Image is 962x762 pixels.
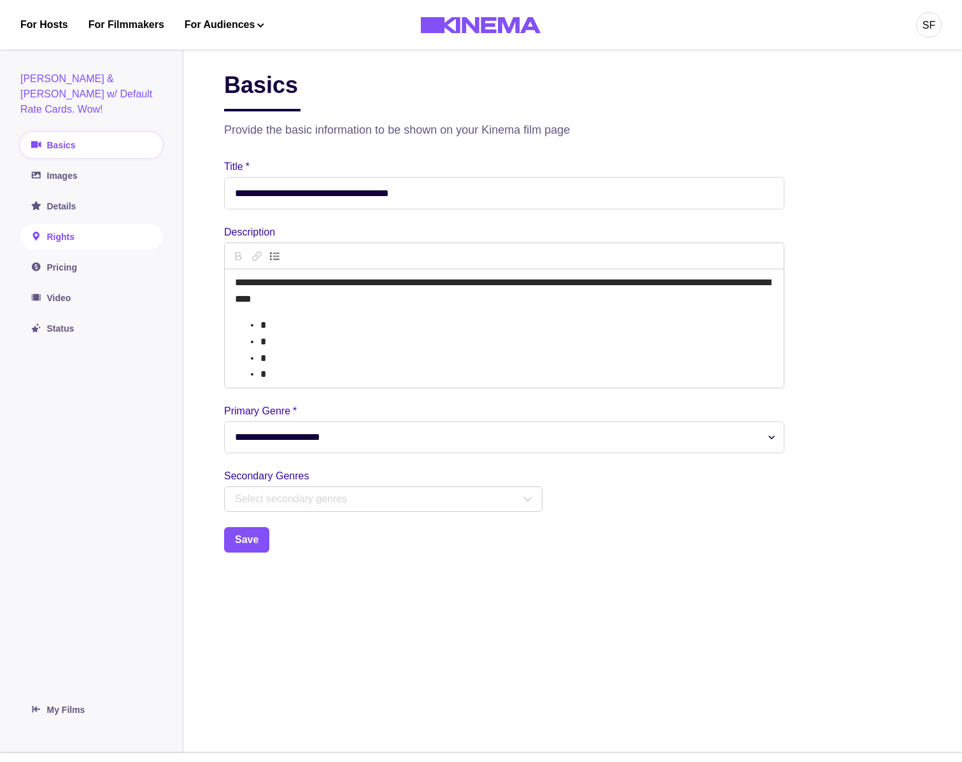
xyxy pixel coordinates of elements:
[20,163,162,188] a: Images
[923,18,935,33] div: SF
[185,17,264,32] button: For Audiences
[224,71,301,111] h2: Basics
[224,225,784,240] label: Description
[20,285,162,311] a: Video
[224,404,777,419] label: Primary Genre
[20,132,162,158] a: Basics
[224,469,777,484] label: Secondary Genres
[88,17,164,32] a: For Filmmakers
[235,491,520,507] div: Select secondary genres
[224,527,269,553] button: Save
[224,159,777,174] label: Title
[20,316,162,341] a: Status
[20,17,68,32] a: For Hosts
[224,122,784,139] p: Provide the basic information to be shown on your Kinema film page
[20,697,162,723] a: My Films
[20,224,162,250] a: Rights
[20,71,162,117] p: [PERSON_NAME] & [PERSON_NAME] w/ Default Rate Cards. Wow!
[20,255,162,280] a: Pricing
[20,194,162,219] a: Details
